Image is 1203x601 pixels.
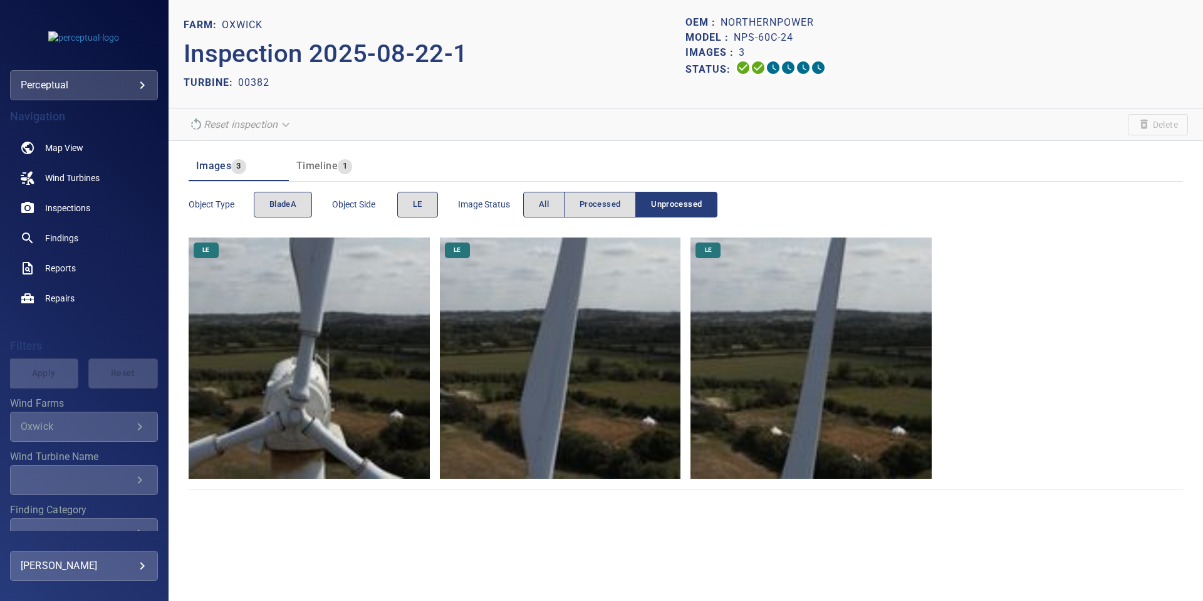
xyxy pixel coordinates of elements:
[45,142,83,154] span: Map View
[1128,114,1188,135] span: Unable to delete the inspection due to your user permissions
[10,223,158,253] a: findings noActive
[10,163,158,193] a: windturbines noActive
[48,31,119,44] img: perceptual-logo
[10,399,158,409] label: Wind Farms
[685,15,721,30] p: OEM :
[184,75,238,90] p: TURBINE:
[10,110,158,123] h4: Navigation
[10,518,158,548] div: Finding Category
[184,18,222,33] p: FARM:
[734,30,793,45] p: NPS-60C-24
[10,340,158,352] h4: Filters
[238,75,269,90] p: 00382
[45,262,76,274] span: Reports
[10,253,158,283] a: reports noActive
[45,172,100,184] span: Wind Turbines
[184,113,298,135] div: Reset inspection
[184,35,686,73] p: Inspection 2025-08-22-1
[45,202,90,214] span: Inspections
[523,192,565,217] button: All
[580,197,620,212] span: Processed
[736,60,751,75] svg: Uploading 100%
[446,246,468,254] span: LE
[796,60,811,75] svg: Matching 0%
[766,60,781,75] svg: Selecting 0%
[685,30,734,45] p: Model :
[254,192,312,217] div: objectType
[196,160,231,172] span: Images
[231,159,246,174] span: 3
[184,113,298,135] div: Unable to reset the inspection due to your user permissions
[564,192,636,217] button: Processed
[269,197,296,212] span: bladeA
[651,197,702,212] span: Unprocessed
[10,133,158,163] a: map noActive
[254,192,312,217] button: bladeA
[195,246,217,254] span: LE
[10,70,158,100] div: perceptual
[413,197,422,212] span: LE
[751,60,766,75] svg: Data Formatted 100%
[10,452,158,462] label: Wind Turbine Name
[523,192,718,217] div: imageStatus
[397,192,438,217] button: LE
[739,45,745,60] p: 3
[781,60,796,75] svg: ML Processing 0%
[10,465,158,495] div: Wind Turbine Name
[10,193,158,223] a: inspections noActive
[204,118,278,130] em: Reset inspection
[21,421,132,432] div: Oxwick
[189,198,254,211] span: Object type
[45,232,78,244] span: Findings
[10,412,158,442] div: Wind Farms
[811,60,826,75] svg: Classification 0%
[539,197,549,212] span: All
[21,75,147,95] div: perceptual
[10,283,158,313] a: repairs noActive
[222,18,263,33] p: Oxwick
[635,192,717,217] button: Unprocessed
[685,45,739,60] p: Images :
[458,198,523,211] span: Image Status
[21,556,147,576] div: [PERSON_NAME]
[721,15,814,30] p: NorthernPower
[338,159,352,174] span: 1
[45,292,75,305] span: Repairs
[685,60,736,78] p: Status:
[10,505,158,515] label: Finding Category
[697,246,719,254] span: LE
[397,192,438,217] div: objectSide
[332,198,397,211] span: Object Side
[296,160,338,172] span: Timeline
